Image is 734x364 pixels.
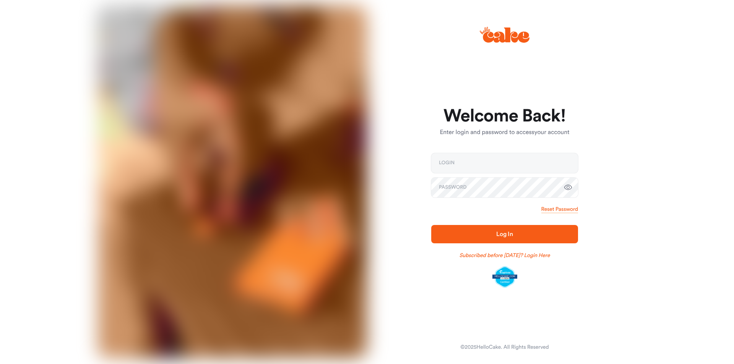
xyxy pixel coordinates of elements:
button: Log In [431,225,578,243]
a: Subscribed before [DATE]? Login Here [460,252,550,259]
p: Enter login and password to access your account [431,128,578,137]
h1: Welcome Back! [431,107,578,125]
a: Reset Password [541,205,578,213]
img: legit-script-certified.png [492,266,517,288]
span: Log In [496,231,513,237]
div: © 2025 HelloCake. All Rights Reserved [460,343,549,351]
